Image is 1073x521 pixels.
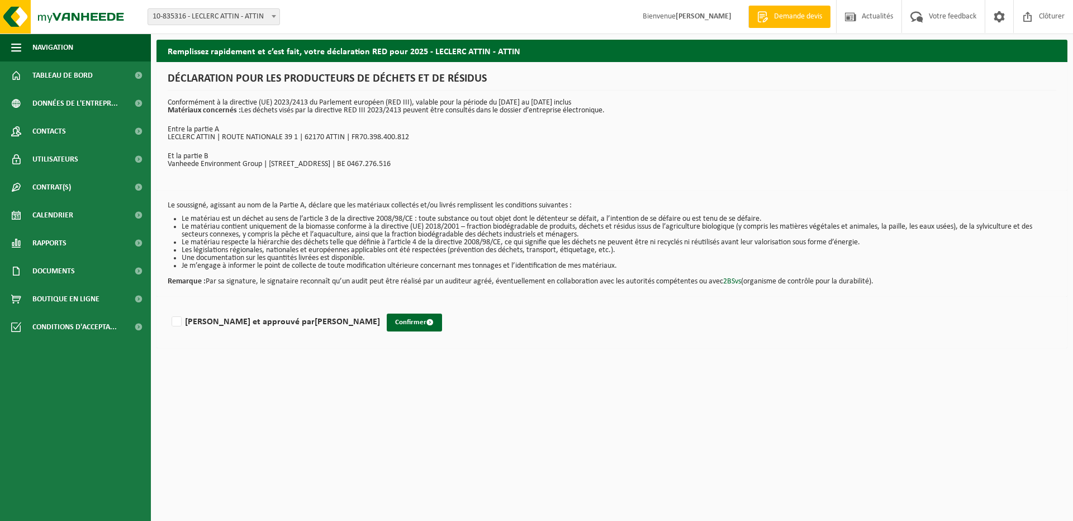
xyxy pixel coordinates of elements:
strong: [PERSON_NAME] [315,318,380,326]
strong: [PERSON_NAME] [676,12,732,21]
span: Tableau de bord [32,61,93,89]
span: Contacts [32,117,66,145]
span: Rapports [32,229,67,257]
h1: DÉCLARATION POUR LES PRODUCTEURS DE DÉCHETS ET DE RÉSIDUS [168,73,1056,91]
span: Documents [32,257,75,285]
span: Navigation [32,34,73,61]
strong: Matériaux concernés : [168,106,241,115]
li: Le matériau respecte la hiérarchie des déchets telle que définie à l’article 4 de la directive 20... [182,239,1056,247]
p: LECLERC ATTIN | ROUTE NATIONALE 39 1 | 62170 ATTIN | FR70.398.400.812 [168,134,1056,141]
strong: Remarque : [168,277,206,286]
span: Boutique en ligne [32,285,99,313]
h2: Remplissez rapidement et c’est fait, votre déclaration RED pour 2025 - LECLERC ATTIN - ATTIN [156,40,1067,61]
li: Le matériau contient uniquement de la biomasse conforme à la directive (UE) 2018/2001 – fraction ... [182,223,1056,239]
a: 2BSvs [723,277,741,286]
p: Le soussigné, agissant au nom de la Partie A, déclare que les matériaux collectés et/ou livrés re... [168,202,1056,210]
li: Les législations régionales, nationales et européennes applicables ont été respectées (prévention... [182,247,1056,254]
li: Le matériau est un déchet au sens de l’article 3 de la directive 2008/98/CE : toute substance ou ... [182,215,1056,223]
p: Entre la partie A [168,126,1056,134]
span: Contrat(s) [32,173,71,201]
span: Conditions d'accepta... [32,313,117,341]
li: Je m’engage à informer le point de collecte de toute modification ultérieure concernant mes tonna... [182,262,1056,270]
span: Calendrier [32,201,73,229]
p: Conformément à la directive (UE) 2023/2413 du Parlement européen (RED III), valable pour la pério... [168,99,1056,115]
span: 10-835316 - LECLERC ATTIN - ATTIN [148,9,279,25]
label: [PERSON_NAME] et approuvé par [169,314,380,330]
button: Confirmer [387,314,442,331]
p: Vanheede Environment Group | [STREET_ADDRESS] | BE 0467.276.516 [168,160,1056,168]
span: Utilisateurs [32,145,78,173]
li: Une documentation sur les quantités livrées est disponible. [182,254,1056,262]
span: Demande devis [771,11,825,22]
a: Demande devis [748,6,830,28]
span: 10-835316 - LECLERC ATTIN - ATTIN [148,8,280,25]
span: Données de l'entrepr... [32,89,118,117]
p: Et la partie B [168,153,1056,160]
p: Par sa signature, le signataire reconnaît qu’un audit peut être réalisé par un auditeur agréé, év... [168,270,1056,286]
